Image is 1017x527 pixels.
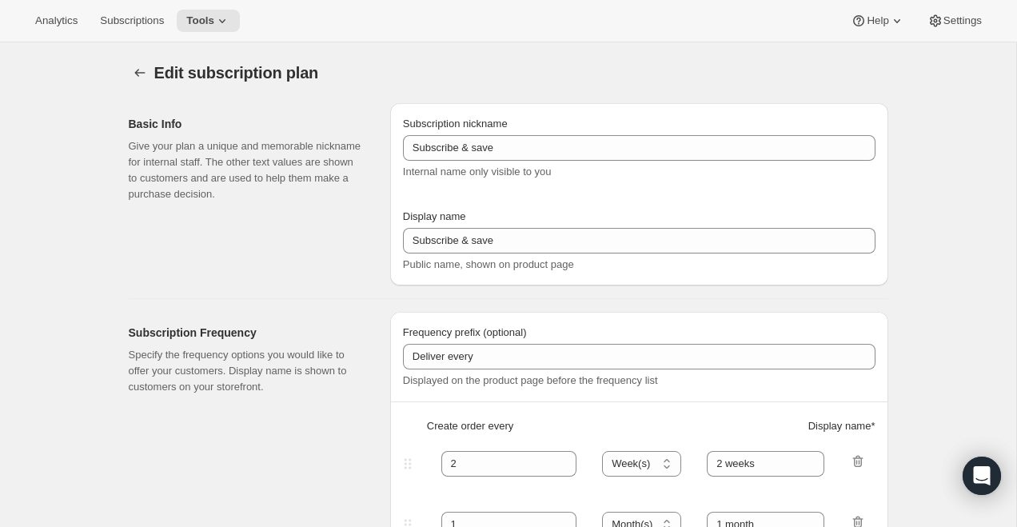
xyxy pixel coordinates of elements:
span: Analytics [35,14,78,27]
input: Subscribe & Save [403,135,875,161]
span: Edit subscription plan [154,64,319,82]
span: Help [867,14,888,27]
button: Analytics [26,10,87,32]
button: Help [841,10,914,32]
span: Displayed on the product page before the frequency list [403,374,658,386]
button: Settings [918,10,991,32]
h2: Basic Info [129,116,365,132]
span: Frequency prefix (optional) [403,326,527,338]
button: Tools [177,10,240,32]
span: Create order every [427,418,513,434]
span: Subscriptions [100,14,164,27]
div: Open Intercom Messenger [963,457,1001,495]
h2: Subscription Frequency [129,325,365,341]
input: Subscribe & Save [403,228,875,254]
span: Tools [186,14,214,27]
button: Subscriptions [90,10,173,32]
span: Display name * [808,418,875,434]
p: Specify the frequency options you would like to offer your customers. Display name is shown to cu... [129,347,365,395]
span: Subscription nickname [403,118,508,130]
span: Internal name only visible to you [403,166,552,178]
span: Settings [943,14,982,27]
button: Subscription plans [129,62,151,84]
span: Public name, shown on product page [403,258,574,270]
p: Give your plan a unique and memorable nickname for internal staff. The other text values are show... [129,138,365,202]
span: Display name [403,210,466,222]
input: 1 month [707,451,824,477]
input: Deliver every [403,344,875,369]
